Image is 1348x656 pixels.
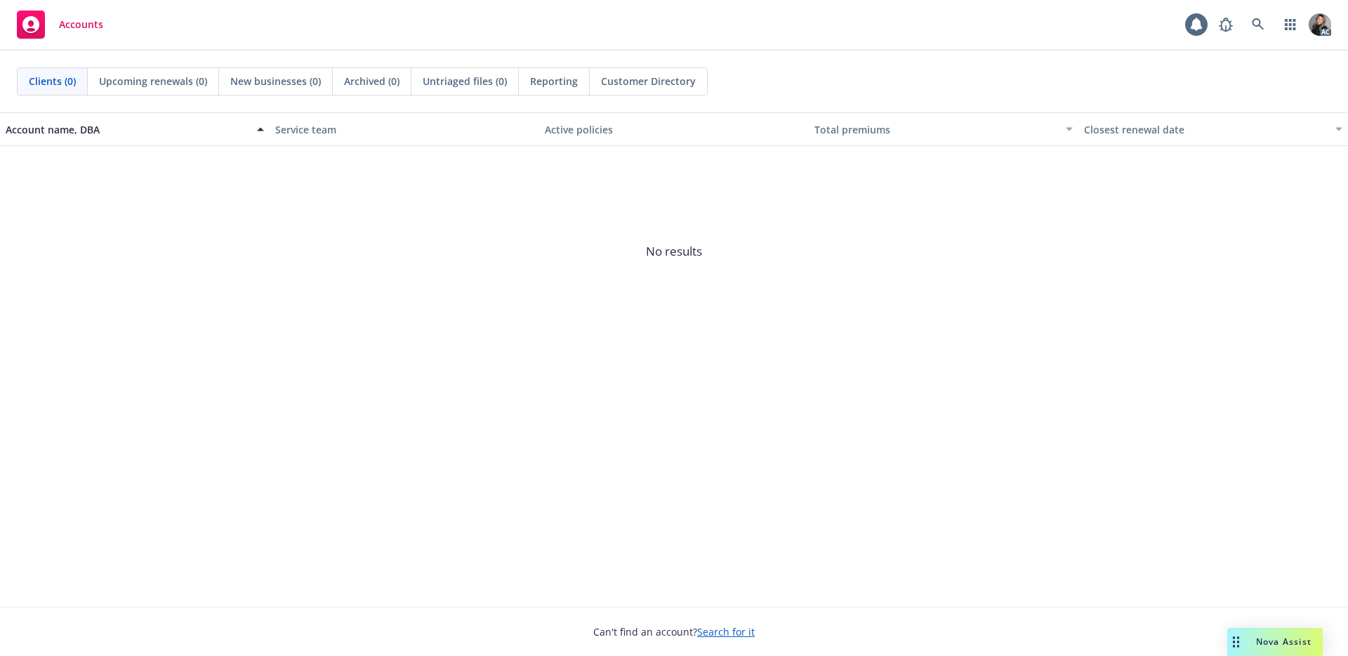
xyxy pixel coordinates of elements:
[59,19,103,30] span: Accounts
[423,74,507,88] span: Untriaged files (0)
[275,122,534,137] div: Service team
[99,74,207,88] span: Upcoming renewals (0)
[530,74,578,88] span: Reporting
[1084,122,1327,137] div: Closest renewal date
[1227,628,1245,656] div: Drag to move
[6,122,249,137] div: Account name, DBA
[1309,13,1331,36] img: photo
[344,74,399,88] span: Archived (0)
[1244,11,1272,39] a: Search
[809,112,1078,146] button: Total premiums
[1227,628,1323,656] button: Nova Assist
[539,112,809,146] button: Active policies
[230,74,321,88] span: New businesses (0)
[1212,11,1240,39] a: Report a Bug
[11,5,109,44] a: Accounts
[601,74,696,88] span: Customer Directory
[1078,112,1348,146] button: Closest renewal date
[814,122,1057,137] div: Total premiums
[270,112,539,146] button: Service team
[29,74,76,88] span: Clients (0)
[1256,636,1311,648] span: Nova Assist
[1276,11,1304,39] a: Switch app
[545,122,803,137] div: Active policies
